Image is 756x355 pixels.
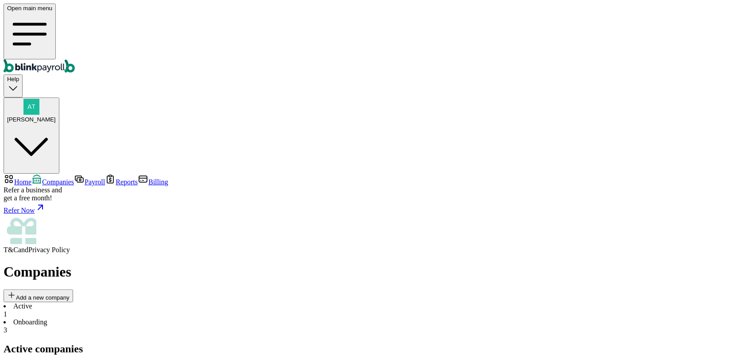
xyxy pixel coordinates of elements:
[7,76,19,82] span: Help
[4,318,752,334] li: Onboarding
[105,178,138,186] a: Reports
[4,343,752,355] h2: Active companies
[4,246,18,254] span: T&C
[4,4,752,74] nav: Global
[138,178,168,186] a: Billing
[4,4,56,59] button: Open main menu
[4,289,73,302] button: Add a new company
[16,294,70,301] span: Add a new company
[4,74,23,97] button: Help
[7,116,56,123] span: [PERSON_NAME]
[116,178,138,186] span: Reports
[148,178,168,186] span: Billing
[18,246,28,254] span: and
[4,310,7,318] span: 1
[42,178,74,186] span: Companies
[28,246,70,254] span: Privacy Policy
[712,312,756,355] iframe: Chat Widget
[4,202,752,215] a: Refer Now
[4,186,752,202] div: Refer a business and get a free month!
[7,5,52,12] span: Open main menu
[4,174,752,254] nav: Sidebar
[14,178,31,186] span: Home
[31,178,74,186] a: Companies
[74,178,105,186] a: Payroll
[4,98,59,174] button: [PERSON_NAME]
[85,178,105,186] span: Payroll
[4,178,31,186] a: Home
[4,326,7,334] span: 3
[4,264,752,280] h1: Companies
[4,302,752,318] li: Active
